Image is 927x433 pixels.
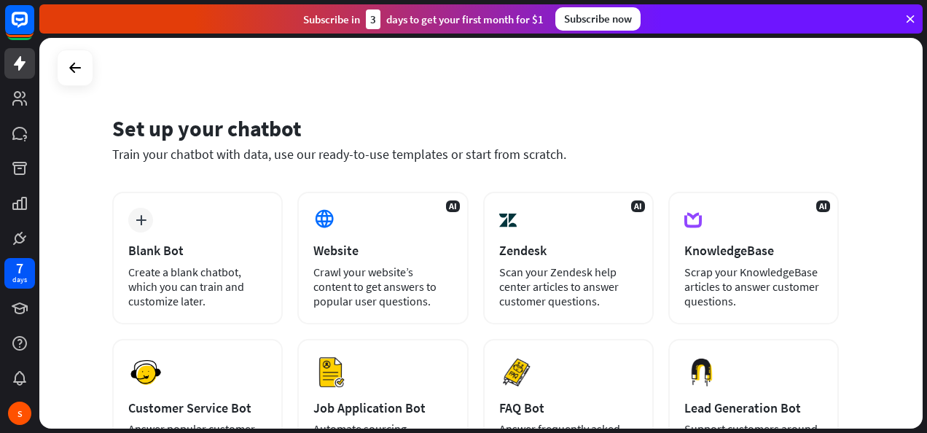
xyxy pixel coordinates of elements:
span: AI [816,200,830,212]
div: Scrap your KnowledgeBase articles to answer customer questions. [684,265,823,308]
div: Create a blank chatbot, which you can train and customize later. [128,265,267,308]
div: Train your chatbot with data, use our ready-to-use templates or start from scratch. [112,146,839,163]
div: Blank Bot [128,242,267,259]
div: KnowledgeBase [684,242,823,259]
a: 7 days [4,258,35,289]
div: Subscribe now [555,7,641,31]
div: Set up your chatbot [112,114,839,142]
div: Scan your Zendesk help center articles to answer customer questions. [499,265,638,308]
div: Zendesk [499,242,638,259]
div: Job Application Bot [313,399,452,416]
div: Lead Generation Bot [684,399,823,416]
div: days [12,275,27,285]
span: AI [631,200,645,212]
div: Customer Service Bot [128,399,267,416]
div: 3 [366,9,380,29]
div: Subscribe in days to get your first month for $1 [303,9,544,29]
div: S [8,402,31,425]
div: Website [313,242,452,259]
span: AI [446,200,460,212]
div: Crawl your website’s content to get answers to popular user questions. [313,265,452,308]
div: FAQ Bot [499,399,638,416]
i: plus [136,215,146,225]
div: 7 [16,262,23,275]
